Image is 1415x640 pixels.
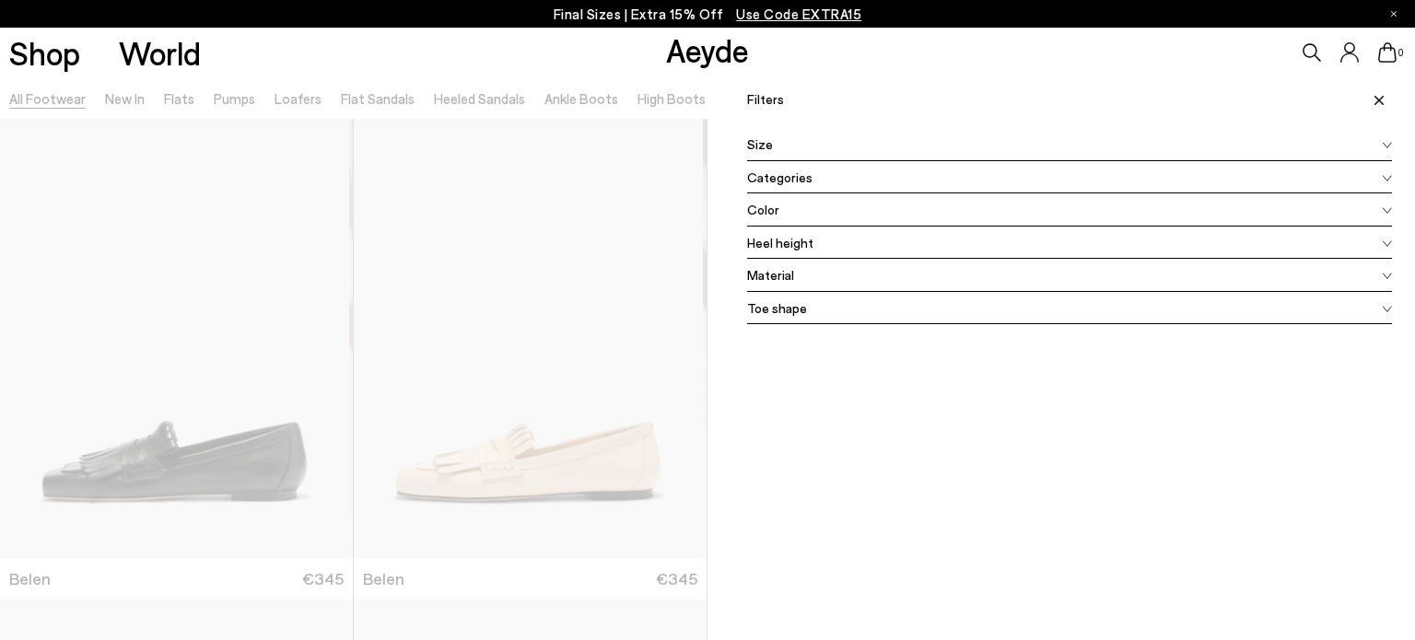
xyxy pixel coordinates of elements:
[1378,42,1397,63] a: 0
[554,3,862,26] p: Final Sizes | Extra 15% Off
[9,37,80,69] a: Shop
[747,168,813,187] span: Categories
[1397,48,1406,58] span: 0
[747,265,794,285] span: Material
[747,298,807,318] span: Toe shape
[747,91,789,107] span: Filters
[747,233,813,252] span: Heel height
[747,134,773,154] span: Size
[736,6,861,22] span: Navigate to /collections/ss25-final-sizes
[747,200,779,219] span: Color
[666,30,749,69] a: Aeyde
[119,37,201,69] a: World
